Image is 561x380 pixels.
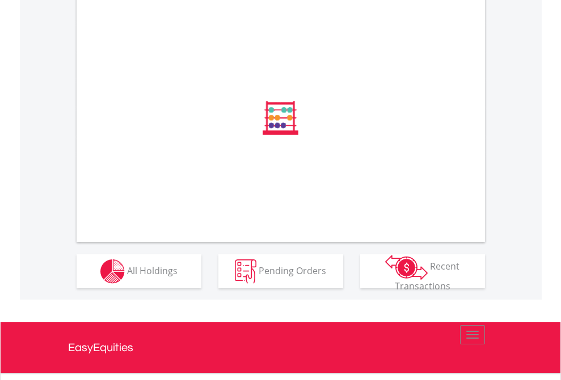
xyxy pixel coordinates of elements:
[218,254,343,288] button: Pending Orders
[68,322,493,373] a: EasyEquities
[77,254,201,288] button: All Holdings
[360,254,485,288] button: Recent Transactions
[127,264,178,276] span: All Holdings
[259,264,326,276] span: Pending Orders
[100,259,125,284] img: holdings-wht.png
[235,259,256,284] img: pending_instructions-wht.png
[385,255,428,280] img: transactions-zar-wht.png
